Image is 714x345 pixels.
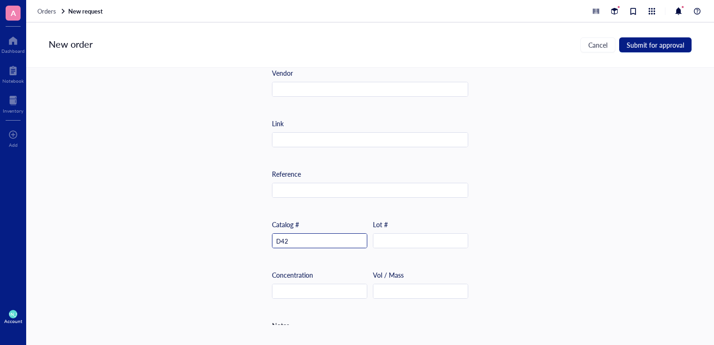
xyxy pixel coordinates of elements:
[272,118,284,129] div: Link
[68,7,105,15] a: New request
[4,318,22,324] div: Account
[1,48,25,54] div: Dashboard
[3,108,23,114] div: Inventory
[11,7,16,19] span: A
[373,270,404,280] div: Vol / Mass
[272,219,299,230] div: Catalog #
[37,7,56,15] span: Orders
[2,78,24,84] div: Notebook
[272,68,293,78] div: Vendor
[373,219,388,230] div: Lot #
[619,37,692,52] button: Submit for approval
[2,63,24,84] a: Notebook
[588,41,607,49] span: Cancel
[272,169,301,179] div: Reference
[49,37,93,52] div: New order
[627,41,684,49] span: Submit for approval
[3,93,23,114] a: Inventory
[37,7,66,15] a: Orders
[1,33,25,54] a: Dashboard
[272,270,313,280] div: Concentration
[272,320,289,331] div: Notes
[580,37,615,52] button: Cancel
[9,142,18,148] div: Add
